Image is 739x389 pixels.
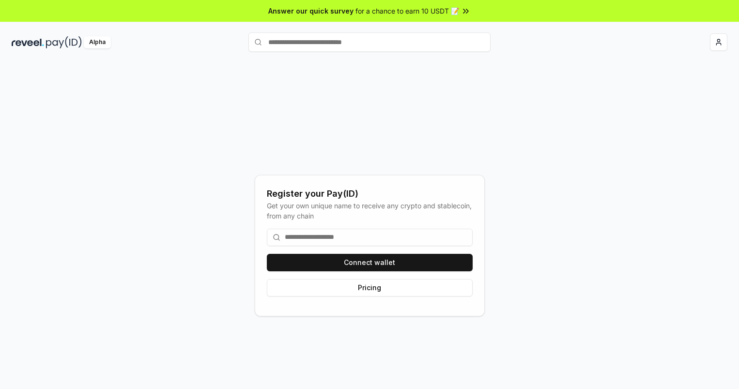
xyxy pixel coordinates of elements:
span: for a chance to earn 10 USDT 📝 [355,6,459,16]
div: Alpha [84,36,111,48]
button: Pricing [267,279,473,296]
button: Connect wallet [267,254,473,271]
img: pay_id [46,36,82,48]
div: Get your own unique name to receive any crypto and stablecoin, from any chain [267,201,473,221]
img: reveel_dark [12,36,44,48]
span: Answer our quick survey [268,6,354,16]
div: Register your Pay(ID) [267,187,473,201]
